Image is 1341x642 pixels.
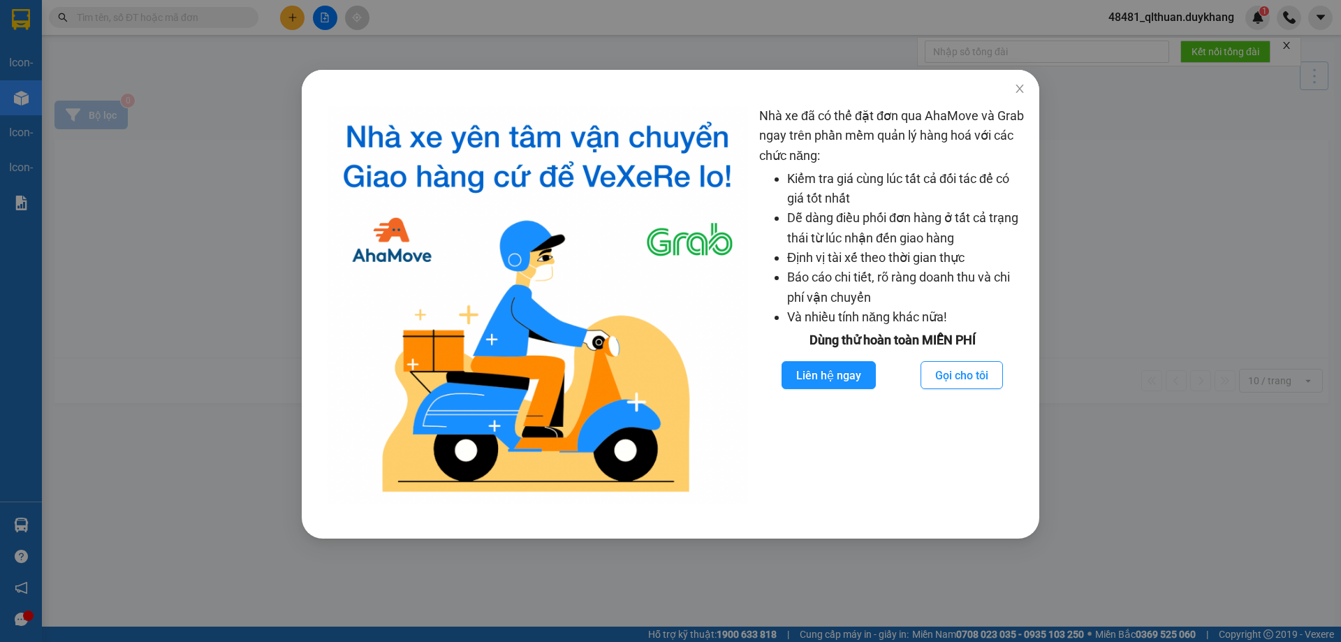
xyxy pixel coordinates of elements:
li: Định vị tài xế theo thời gian thực [787,248,1025,268]
button: Liên hệ ngay [782,361,876,389]
li: Dễ dàng điều phối đơn hàng ở tất cả trạng thái từ lúc nhận đến giao hàng [787,208,1025,248]
span: Gọi cho tôi [935,367,988,384]
div: Nhà xe đã có thể đặt đơn qua AhaMove và Grab ngay trên phần mềm quản lý hàng hoá với các chức năng: [759,106,1025,504]
button: Close [1000,70,1039,109]
li: Báo cáo chi tiết, rõ ràng doanh thu và chi phí vận chuyển [787,268,1025,307]
li: Kiểm tra giá cùng lúc tất cả đối tác để có giá tốt nhất [787,169,1025,209]
img: logo [327,106,748,504]
button: Gọi cho tôi [921,361,1003,389]
li: Và nhiều tính năng khác nữa! [787,307,1025,327]
div: Dùng thử hoàn toàn MIỄN PHÍ [759,330,1025,350]
span: Liên hệ ngay [796,367,861,384]
span: close [1014,83,1025,94]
